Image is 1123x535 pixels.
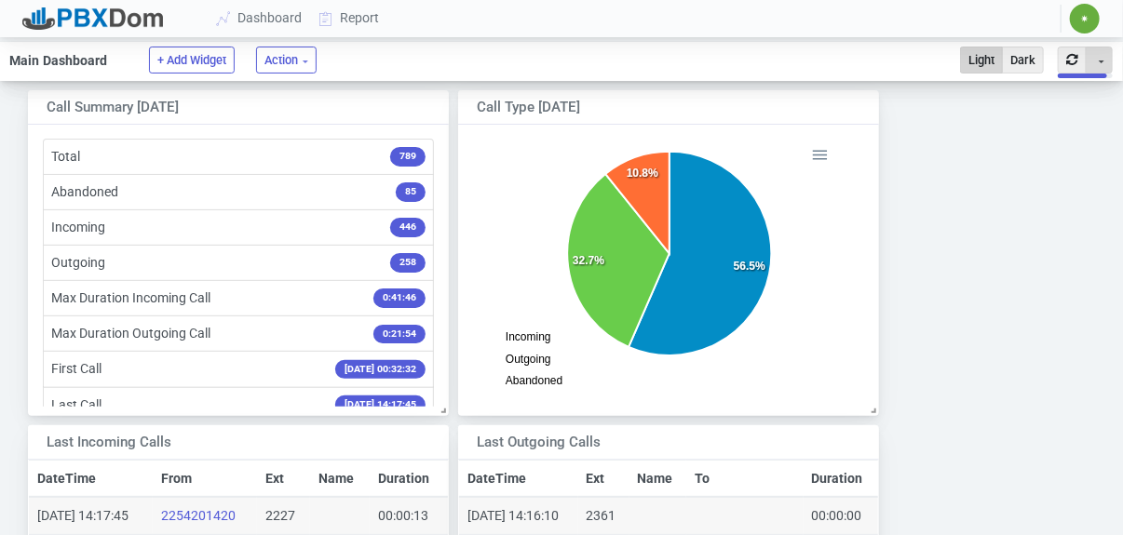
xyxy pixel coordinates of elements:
[161,508,236,523] a: 2254201420
[47,432,392,453] div: Last Incoming Calls
[459,460,578,497] th: DateTime
[209,1,311,35] a: Dashboard
[373,325,426,344] span: 0:21:54
[370,497,448,534] td: 00:00:13
[506,330,551,343] span: Incoming
[390,218,426,237] span: 446
[506,352,551,365] span: Outgoing
[310,460,370,497] th: Name
[43,387,434,423] li: Last Call
[153,460,257,497] th: From
[29,460,153,497] th: DateTime
[477,432,822,453] div: Last Outgoing Calls
[43,245,434,281] li: Outgoing
[1069,3,1101,34] button: ✷
[29,497,153,534] td: [DATE] 14:17:45
[373,288,426,308] span: 0:41:46
[1002,47,1044,74] button: Dark
[390,147,426,167] span: 789
[1081,13,1089,24] span: ✷
[396,182,426,202] span: 85
[804,497,878,534] td: 00:00:00
[149,47,235,74] button: + Add Widget
[370,460,448,497] th: Duration
[578,460,629,497] th: Ext
[43,139,434,175] li: Total
[335,360,426,380] span: [DATE] 00:32:32
[47,97,392,118] div: Call Summary [DATE]
[311,1,388,35] a: Report
[578,497,629,534] td: 2361
[335,395,426,415] span: [DATE] 14:17:45
[43,315,434,352] li: Max Duration Outgoing Call
[257,460,310,497] th: Ext
[43,209,434,246] li: Incoming
[256,47,317,74] button: Action
[811,144,827,160] div: Menu
[43,280,434,316] li: Max Duration Incoming Call
[459,497,578,534] td: [DATE] 14:16:10
[257,497,310,534] td: 2227
[804,460,878,497] th: Duration
[960,47,1003,74] button: Light
[390,253,426,273] span: 258
[686,460,804,497] th: To
[629,460,686,497] th: Name
[506,373,562,386] span: Abandoned
[43,351,434,387] li: First Call
[477,97,822,118] div: Call Type [DATE]
[43,174,434,210] li: Abandoned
